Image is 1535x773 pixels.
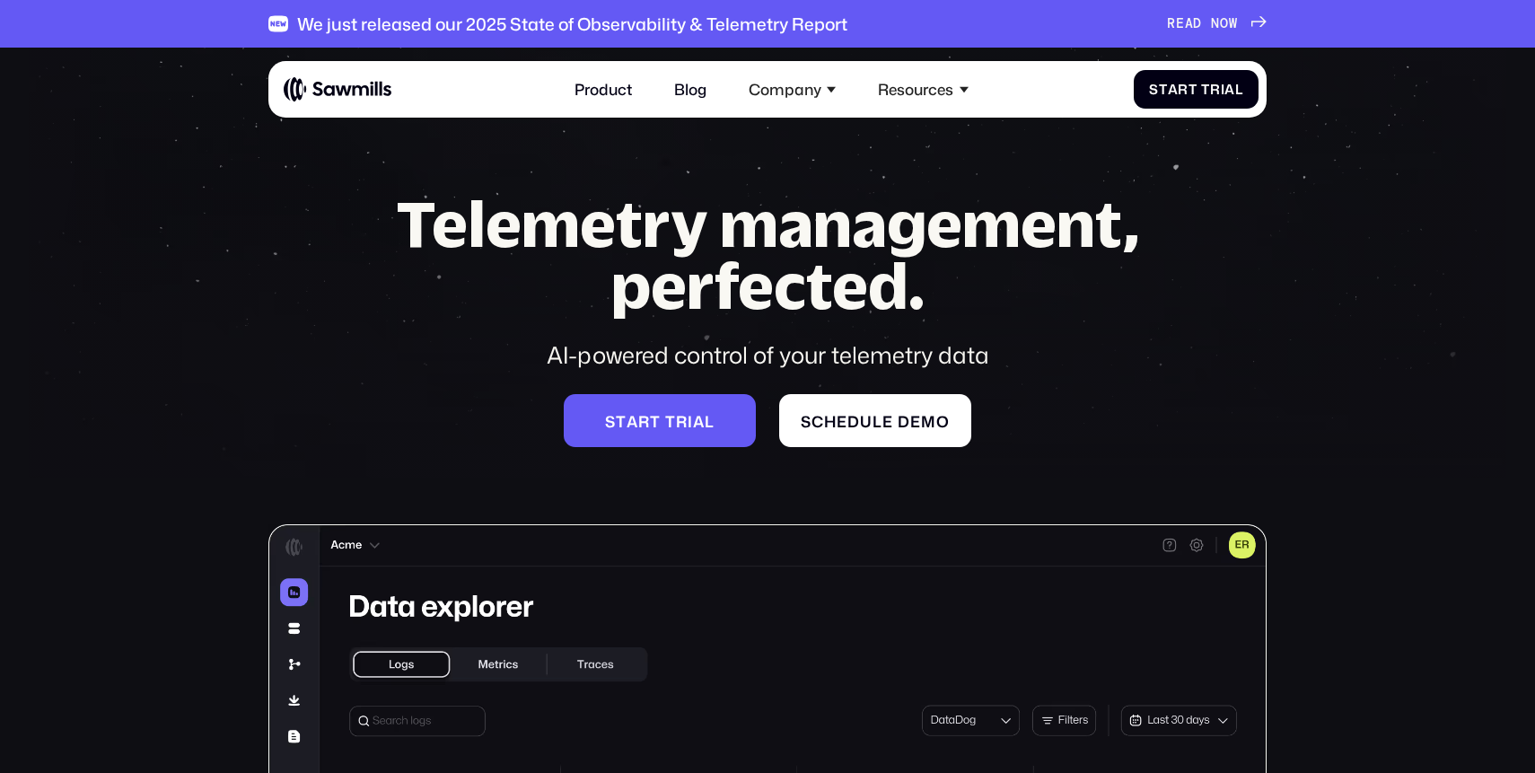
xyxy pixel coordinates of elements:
[860,412,873,431] span: u
[563,69,644,110] a: Product
[921,412,936,431] span: m
[1210,82,1221,98] span: r
[1168,82,1179,98] span: a
[688,412,693,431] span: i
[1193,16,1202,32] span: D
[676,412,688,431] span: r
[627,412,638,431] span: a
[1149,82,1159,98] span: S
[1176,16,1185,32] span: E
[1167,16,1176,32] span: R
[605,412,616,431] span: S
[1229,16,1238,32] span: W
[824,412,837,431] span: h
[837,412,847,431] span: e
[873,412,882,431] span: l
[616,412,627,431] span: t
[847,412,860,431] span: d
[1134,70,1259,110] a: StartTrial
[360,192,1175,317] h1: Telemetry management, perfected.
[1220,16,1229,32] span: O
[297,13,847,34] div: We just released our 2025 State of Observability & Telemetry Report
[1201,82,1210,98] span: T
[811,412,824,431] span: c
[1178,82,1189,98] span: r
[882,412,893,431] span: e
[1159,82,1168,98] span: t
[910,412,921,431] span: e
[779,394,971,447] a: Scheduledemo
[650,412,661,431] span: t
[705,412,715,431] span: l
[360,339,1175,372] div: AI-powered control of your telemetry data
[638,412,650,431] span: r
[749,80,821,99] div: Company
[866,69,979,110] div: Resources
[1235,82,1243,98] span: l
[878,80,953,99] div: Resources
[1189,82,1197,98] span: t
[1224,82,1235,98] span: a
[737,69,847,110] div: Company
[898,412,910,431] span: d
[801,412,811,431] span: S
[662,69,718,110] a: Blog
[564,394,756,447] a: Starttrial
[693,412,705,431] span: a
[665,412,676,431] span: t
[1167,16,1267,32] a: READNOW
[1221,82,1225,98] span: i
[1211,16,1220,32] span: N
[1185,16,1194,32] span: A
[936,412,950,431] span: o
